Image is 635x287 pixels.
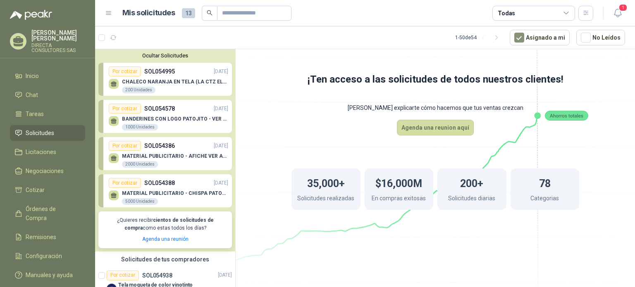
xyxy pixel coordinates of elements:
[95,251,235,267] div: Solicitudes de tus compradores
[98,100,232,133] a: Por cotizarSOL054578[DATE] BANDERINES CON LOGO PATOJITO - VER DOC ADJUNTO1000 Unidades
[144,178,175,187] p: SOL054388
[122,198,158,205] div: 5000 Unidades
[10,125,85,141] a: Solicitudes
[122,161,158,168] div: 2000 Unidades
[182,8,195,18] span: 13
[10,163,85,179] a: Negociaciones
[109,141,141,151] div: Por cotizar
[10,87,85,103] a: Chat
[122,153,228,159] p: MATERIAL PUBLICITARIO - AFICHE VER ADJUNTO
[26,251,62,261] span: Configuración
[10,144,85,160] a: Licitaciones
[214,179,228,187] p: [DATE]
[618,4,628,12] span: 1
[10,229,85,245] a: Remisiones
[460,173,483,192] h1: 200+
[122,79,228,85] p: CHALECO NARANJA EN TELA (LA CTZ ELEGIDA DEBE ENVIAR MUESTRA)
[109,178,141,188] div: Por cotizar
[26,270,73,280] span: Manuales y ayuda
[122,87,155,93] div: 200 Unidades
[107,270,139,280] div: Por cotizar
[610,6,625,21] button: 1
[214,68,228,76] p: [DATE]
[448,194,495,205] p: Solicitudes diarias
[218,271,232,279] p: [DATE]
[142,273,172,278] p: SOL054938
[307,173,345,192] h1: 35,000+
[26,128,54,138] span: Solicitudes
[95,49,235,251] div: Ocultar SolicitudesPor cotizarSOL054995[DATE] CHALECO NARANJA EN TELA (LA CTZ ELEGIDA DEBE ENVIAR...
[144,141,175,150] p: SOL054386
[26,185,45,194] span: Cotizar
[455,31,503,44] div: 1 - 50 de 54
[10,106,85,122] a: Tareas
[10,10,52,20] img: Logo peakr
[10,68,85,84] a: Inicio
[122,190,228,196] p: MATERIAL PUBLICITARIO - CHISPA PATOJITO VER ADJUNTO
[26,204,77,223] span: Órdenes de Compra
[98,174,232,207] a: Por cotizarSOL054388[DATE] MATERIAL PUBLICITARIO - CHISPA PATOJITO VER ADJUNTO5000 Unidades
[98,63,232,96] a: Por cotizarSOL054995[DATE] CHALECO NARANJA EN TELA (LA CTZ ELEGIDA DEBE ENVIAR MUESTRA)200 Unidades
[26,232,56,242] span: Remisiones
[530,194,559,205] p: Categorias
[31,43,85,53] p: DIRECTA CONSULTORES SAS
[375,173,422,192] h1: $16,000M
[144,104,175,113] p: SOL054578
[10,201,85,226] a: Órdenes de Compra
[26,109,44,119] span: Tareas
[103,216,227,232] p: ¿Quieres recibir como estas todos los días?
[26,71,39,81] span: Inicio
[10,267,85,283] a: Manuales y ayuda
[109,104,141,114] div: Por cotizar
[214,105,228,113] p: [DATE]
[510,30,570,45] button: Asignado a mi
[31,30,85,41] p: [PERSON_NAME] [PERSON_NAME]
[539,173,551,192] h1: 78
[576,30,625,45] button: No Leídos
[26,166,64,176] span: Negociaciones
[26,147,56,157] span: Licitaciones
[397,120,474,135] button: Agenda una reunion aquí
[214,142,228,150] p: [DATE]
[109,66,141,76] div: Por cotizar
[297,194,354,205] p: Solicitudes realizadas
[144,67,175,76] p: SOL054995
[207,10,212,16] span: search
[122,7,175,19] h1: Mis solicitudes
[122,124,158,130] div: 1000 Unidades
[98,137,232,170] a: Por cotizarSOL054386[DATE] MATERIAL PUBLICITARIO - AFICHE VER ADJUNTO2000 Unidades
[142,236,189,242] a: Agenda una reunión
[124,217,214,231] b: cientos de solicitudes de compra
[10,182,85,198] a: Cotizar
[372,194,426,205] p: En compras exitosas
[98,52,232,59] button: Ocultar Solicitudes
[122,116,228,122] p: BANDERINES CON LOGO PATOJITO - VER DOC ADJUNTO
[26,90,38,100] span: Chat
[498,9,515,18] div: Todas
[10,248,85,264] a: Configuración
